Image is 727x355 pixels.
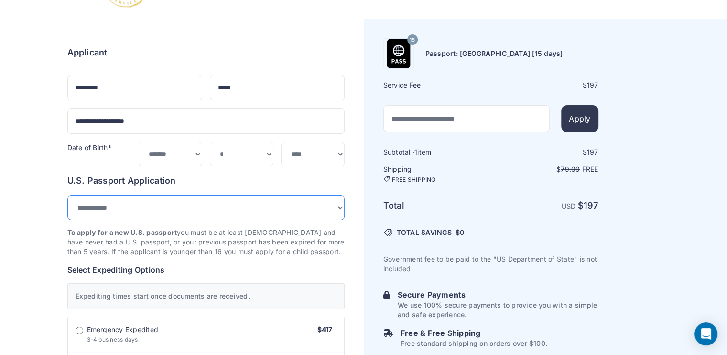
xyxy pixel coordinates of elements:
h6: Free & Free Shipping [401,327,547,339]
h6: Shipping [383,165,490,184]
span: FREE SHIPPING [392,176,436,184]
h6: U.S. Passport Application [67,174,345,188]
span: 1 [414,148,417,156]
h6: Service Fee [383,80,490,90]
h6: Applicant [67,46,108,59]
span: Emergency Expedited [87,325,159,334]
span: 197 [584,200,598,211]
span: TOTAL SAVINGS [397,228,452,237]
button: Apply [561,105,598,132]
span: Free [582,165,598,173]
h6: Select Expediting Options [67,264,345,276]
span: 0 [460,228,464,236]
span: 79.99 [561,165,580,173]
div: $ [492,147,598,157]
span: USD [562,202,576,210]
span: $ [456,228,465,237]
div: Open Intercom Messenger [694,322,717,345]
strong: $ [578,200,598,211]
img: Product Name [384,39,413,68]
strong: To apply for a new U.S. passport [67,228,177,236]
span: 197 [587,148,598,156]
label: Date of Birth* [67,144,111,152]
h6: Total [383,199,490,212]
p: you must be at least [DEMOGRAPHIC_DATA] and have never had a U.S. passport, or your previous pass... [67,228,345,256]
span: 3-4 business days [87,336,138,343]
div: $ [492,80,598,90]
h6: Subtotal · item [383,147,490,157]
p: Government fee to be paid to the "US Department of State" is not included. [383,255,598,274]
h6: Secure Payments [398,289,598,300]
p: We use 100% secure payments to provide you with a simple and safe experience. [398,300,598,320]
span: 197 [587,81,598,89]
span: 15 [410,34,414,46]
p: $ [492,165,598,174]
h6: Passport: [GEOGRAPHIC_DATA] [15 days] [425,49,563,58]
p: Free standard shipping on orders over $100. [401,339,547,348]
div: Expediting times start once documents are received. [67,283,345,309]
span: $417 [317,325,333,333]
